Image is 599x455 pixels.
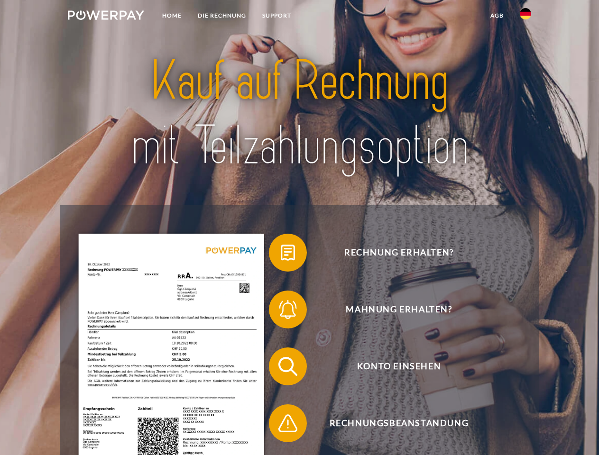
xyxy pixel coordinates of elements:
button: Rechnungsbeanstandung [269,404,516,442]
button: Mahnung erhalten? [269,291,516,328]
a: Home [154,7,190,24]
img: qb_search.svg [276,355,300,378]
img: de [520,8,531,19]
img: qb_warning.svg [276,411,300,435]
span: Konto einsehen [283,347,515,385]
span: Rechnung erhalten? [283,234,515,272]
img: logo-powerpay-white.svg [68,10,144,20]
img: title-powerpay_de.svg [91,45,508,182]
img: qb_bell.svg [276,298,300,321]
a: agb [482,7,512,24]
span: Rechnungsbeanstandung [283,404,515,442]
button: Rechnung erhalten? [269,234,516,272]
a: DIE RECHNUNG [190,7,254,24]
a: SUPPORT [254,7,299,24]
button: Konto einsehen [269,347,516,385]
img: qb_bill.svg [276,241,300,264]
span: Mahnung erhalten? [283,291,515,328]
